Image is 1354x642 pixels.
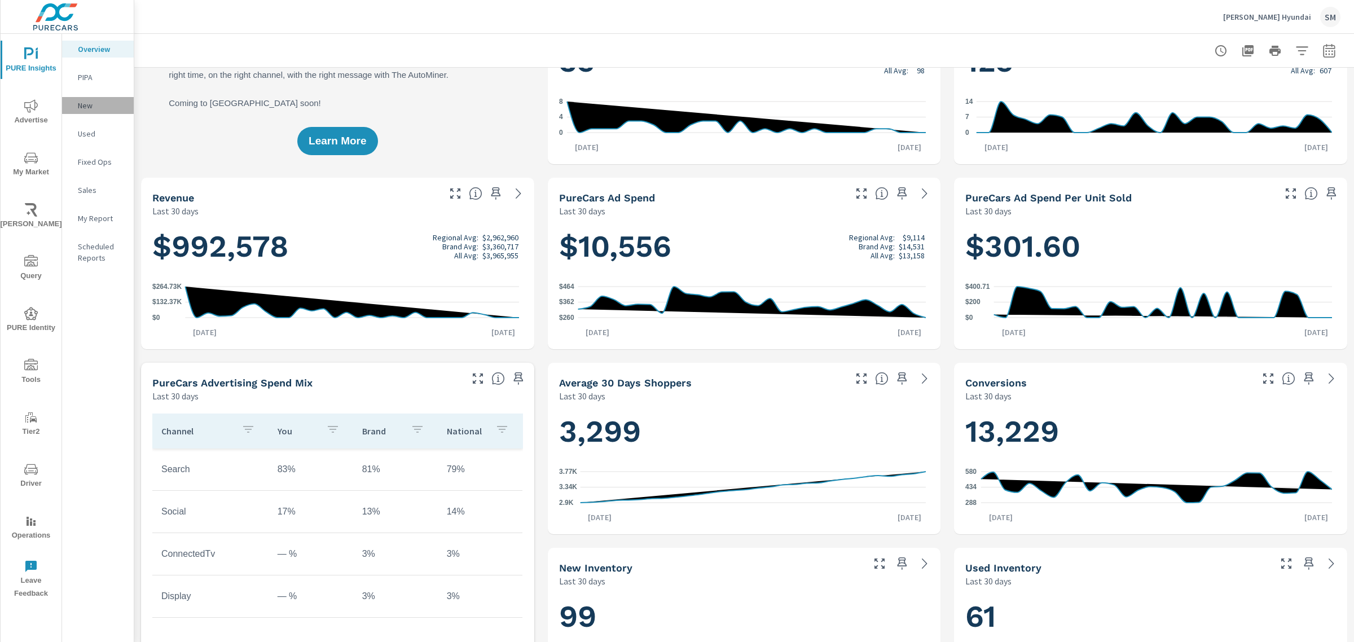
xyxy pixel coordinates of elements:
span: Save this to your personalized report [893,184,911,203]
span: Leave Feedback [4,560,58,600]
p: $2,962,960 [482,233,518,242]
p: [DATE] [981,512,1021,523]
span: Save this to your personalized report [509,370,527,388]
button: Make Fullscreen [469,370,487,388]
button: Make Fullscreen [1277,555,1295,573]
text: $464 [559,283,574,291]
span: Save this to your personalized report [487,184,505,203]
text: $0 [965,314,973,322]
span: A rolling 30 day total of daily Shoppers on the dealership website, averaged over the selected da... [875,372,889,385]
td: ConnectedTv [152,540,269,568]
p: All Avg: [1291,66,1315,75]
span: Tools [4,359,58,386]
td: 3% [353,582,438,610]
text: 288 [965,499,977,507]
p: 98 [917,66,925,75]
h1: $992,578 [152,227,523,266]
td: — % [269,540,353,568]
h1: $301.60 [965,227,1336,266]
div: My Report [62,210,134,227]
div: Scheduled Reports [62,238,134,266]
div: Overview [62,41,134,58]
p: $13,158 [899,251,925,260]
td: 3% [438,540,522,568]
text: $264.73K [152,283,182,291]
td: Search [152,455,269,483]
text: $200 [965,298,981,306]
text: 4 [559,113,563,121]
span: Save this to your personalized report [893,555,911,573]
button: Print Report [1264,39,1286,62]
td: 3% [438,582,522,610]
p: New [78,100,125,111]
p: Sales [78,184,125,196]
text: 0 [965,129,969,137]
td: 83% [269,455,353,483]
span: Driver [4,463,58,490]
text: $362 [559,298,574,306]
p: Brand [362,425,402,437]
p: [DATE] [994,327,1034,338]
span: My Market [4,151,58,179]
button: "Export Report to PDF" [1237,39,1259,62]
p: Scheduled Reports [78,241,125,263]
text: 434 [965,483,977,491]
p: All Avg: [884,66,908,75]
a: See more details in report [1322,555,1340,573]
span: This table looks at how you compare to the amount of budget you spend per channel as opposed to y... [491,372,505,385]
span: Save this to your personalized report [1300,370,1318,388]
h5: New Inventory [559,562,632,574]
p: [DATE] [890,142,929,153]
p: Overview [78,43,125,55]
div: SM [1320,7,1340,27]
span: Operations [4,515,58,542]
td: 14% [438,498,522,526]
div: New [62,97,134,114]
p: $3,965,955 [482,251,518,260]
text: $260 [559,314,574,322]
button: Apply Filters [1291,39,1313,62]
p: [DATE] [977,142,1016,153]
p: Last 30 days [965,204,1012,218]
p: [DATE] [567,142,606,153]
p: PIPA [78,72,125,83]
p: Brand Avg: [859,242,895,251]
p: [DATE] [1296,512,1336,523]
td: 3% [353,540,438,568]
div: PIPA [62,69,134,86]
p: [PERSON_NAME] Hyundai [1223,12,1311,22]
h1: 99 [559,597,930,636]
span: PURE Insights [4,47,58,75]
h1: 3,299 [559,412,930,451]
p: National [447,425,486,437]
span: [PERSON_NAME] [4,203,58,231]
p: [DATE] [483,327,523,338]
text: 3.77K [559,468,577,476]
p: Regional Avg: [433,233,478,242]
h5: Average 30 Days Shoppers [559,377,692,389]
p: Last 30 days [559,389,605,403]
h5: Used Inventory [965,562,1041,574]
p: [DATE] [1296,327,1336,338]
text: 14 [965,98,973,105]
p: [DATE] [890,327,929,338]
p: [DATE] [580,512,619,523]
p: [DATE] [890,512,929,523]
p: [DATE] [185,327,225,338]
p: Fixed Ops [78,156,125,168]
button: Make Fullscreen [852,370,871,388]
p: Last 30 days [559,574,605,588]
td: Social [152,498,269,526]
p: $14,531 [899,242,925,251]
span: PURE Identity [4,307,58,335]
span: The number of dealer-specified goals completed by a visitor. [Source: This data is provided by th... [1282,372,1295,385]
p: $3,360,717 [482,242,518,251]
td: 13% [353,498,438,526]
text: $400.71 [965,283,990,291]
h5: PureCars Ad Spend Per Unit Sold [965,192,1132,204]
span: Save this to your personalized report [1300,555,1318,573]
a: See more details in report [916,555,934,573]
td: 81% [353,455,438,483]
p: [DATE] [578,327,617,338]
p: My Report [78,213,125,224]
